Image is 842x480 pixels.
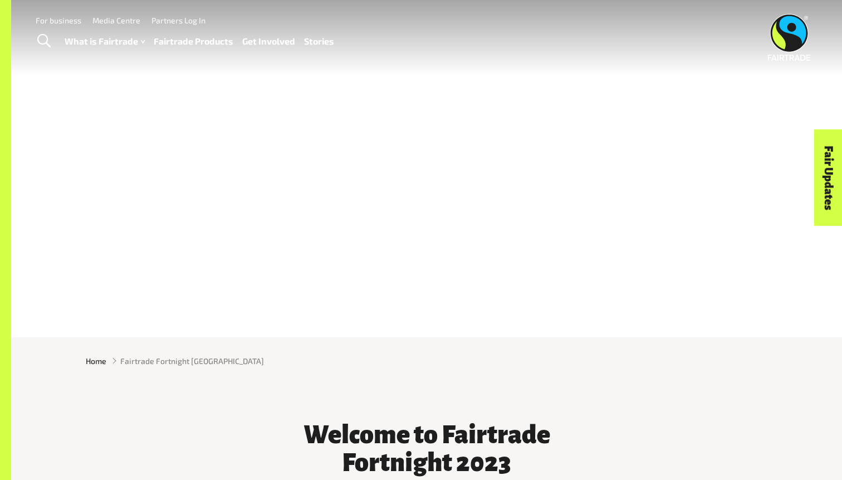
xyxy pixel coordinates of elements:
h3: Welcome to Fairtrade Fortnight 2023 [260,421,594,477]
a: For business [36,16,81,25]
a: Partners Log In [151,16,205,25]
a: Get Involved [242,33,295,50]
img: Fairtrade Australia New Zealand logo [768,14,811,61]
a: What is Fairtrade [65,33,145,50]
a: Fairtrade Products [154,33,233,50]
a: Home [86,355,106,367]
a: Stories [304,33,334,50]
a: Media Centre [92,16,140,25]
span: Fairtrade Fortnight [GEOGRAPHIC_DATA] [120,355,264,367]
a: Toggle Search [30,27,57,55]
